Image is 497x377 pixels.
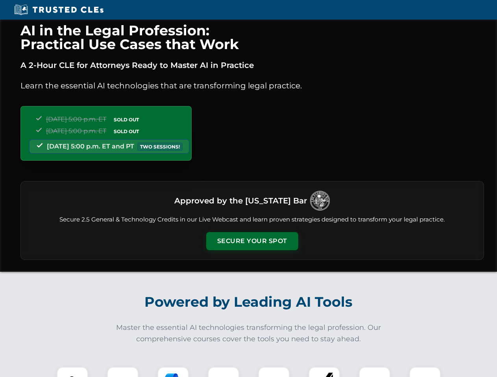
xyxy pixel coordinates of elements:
h3: Approved by the [US_STATE] Bar [174,194,307,208]
img: Logo [310,191,330,210]
span: [DATE] 5:00 p.m. ET [46,115,106,123]
span: SOLD OUT [111,115,142,124]
button: Secure Your Spot [206,232,298,250]
p: Learn the essential AI technologies that are transforming legal practice. [20,79,484,92]
span: SOLD OUT [111,127,142,135]
span: [DATE] 5:00 p.m. ET [46,127,106,135]
h1: AI in the Legal Profession: Practical Use Cases that Work [20,24,484,51]
h2: Powered by Leading AI Tools [31,288,467,316]
p: A 2-Hour CLE for Attorneys Ready to Master AI in Practice [20,59,484,71]
p: Master the essential AI technologies transforming the legal profession. Our comprehensive courses... [111,322,386,345]
p: Secure 2.5 General & Technology Credits in our Live Webcast and learn proven strategies designed ... [30,215,474,224]
img: Trusted CLEs [12,4,106,16]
